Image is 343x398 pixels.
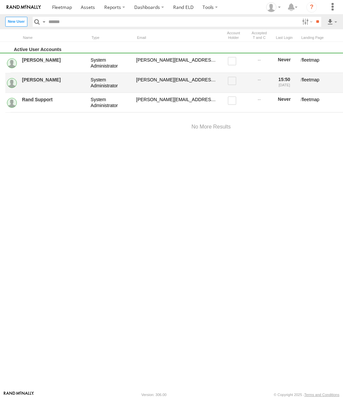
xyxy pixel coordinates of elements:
div: System Administrator [90,96,133,110]
div: osborne@rand.com [135,96,218,110]
label: Read only [228,77,239,85]
label: Read only [228,57,239,65]
div: System Administrator [90,76,133,90]
label: Search Filter Options [299,17,314,26]
i: ? [306,2,317,13]
a: [PERSON_NAME] [22,57,86,63]
label: Export results as... [327,17,338,26]
div: Email [135,35,218,41]
div: 15:50 [DATE] [272,76,297,90]
div: Has user accepted Terms and Conditions [249,30,269,41]
div: brian.sefferino@osborneho.com [135,76,218,90]
label: Search Query [41,17,47,26]
div: Brian Sefferino [264,2,283,12]
div: Account Holder [220,30,247,41]
a: Terms and Conditions [304,393,339,397]
div: Type [90,35,133,41]
a: Visit our Website [4,391,34,398]
div: brant.osborne@osborneho.com [135,56,218,70]
div: © Copyright 2025 - [274,393,339,397]
div: System Administrator [90,56,133,70]
div: Version: 306.00 [141,393,167,397]
img: rand-logo.svg [7,5,41,10]
label: Create New User [5,17,27,26]
div: Last Login [272,35,297,41]
a: [PERSON_NAME] [22,77,86,83]
div: Name [21,35,87,41]
label: Read only [228,97,239,105]
a: Rand Support [22,97,86,102]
